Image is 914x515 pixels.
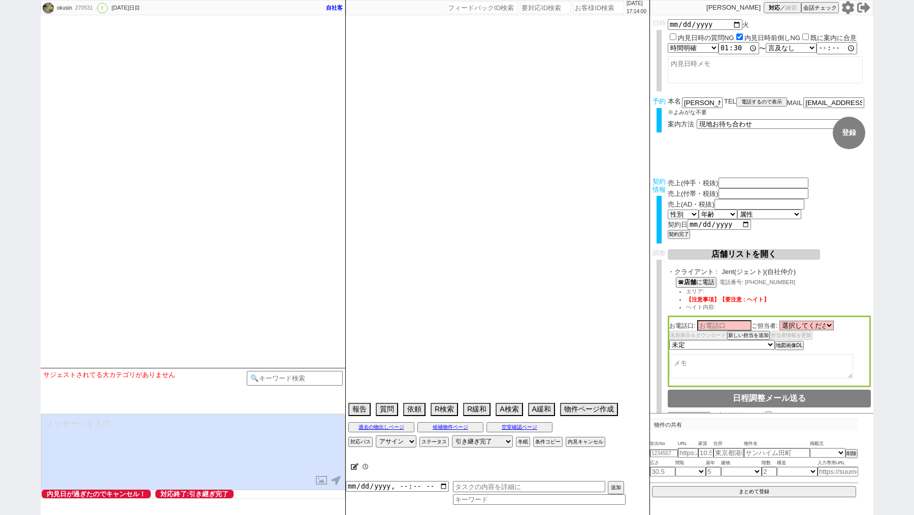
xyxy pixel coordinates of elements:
[652,178,666,193] span: 契約情報
[348,403,371,416] button: 報告
[786,4,797,12] span: 練習
[818,459,858,467] span: 入力専用URL
[668,390,871,407] button: 日程調整メール送る
[686,304,715,310] span: ヘイト内容:
[720,279,795,285] span: 電話番号: [PHONE_NUMBER]
[668,188,871,199] div: 売上(付帯・税抜)
[686,288,704,294] span: エリア:
[810,440,824,448] span: 掲載元
[669,322,695,329] span: お電話口:
[417,422,483,432] button: 候補物件ページ
[810,34,857,42] label: 既に案内に合意
[713,440,744,448] span: 住所
[446,2,517,14] input: フィードバックID検索
[668,219,871,230] div: 契約日
[668,42,871,54] div: 〜
[376,403,398,416] button: 質問
[706,467,721,476] input: 5
[652,249,666,257] span: 調整
[463,403,491,416] button: R緩和
[516,437,530,447] button: 冬眠
[845,449,858,458] button: 削除
[775,341,804,350] button: 地図画像DL
[724,97,736,105] span: TEL
[528,403,555,416] button: A緩和
[43,3,54,14] img: 0h61EtLyFlaR5oDUPi-mkXYRhdanRLfDAMFm8iL1tZY3xVOS5OQGNxf11dNntcaihKQz52cVkPM3lkHh54dluVKm89NylRPyp...
[678,440,698,448] span: URL
[762,467,777,476] input: 2
[652,486,856,497] button: まとめて登録
[668,249,820,260] button: 店舗リストを開く
[742,21,749,28] span: 火
[668,412,710,421] button: 店舗情報をコピペ
[652,19,666,27] span: 日時
[678,448,698,458] input: https://suumo.jp/chintai/jnc_000022489271
[744,448,810,458] input: サンハイム田町
[326,4,343,12] div: 自社客
[348,422,414,432] button: 過去の物出しページ
[652,97,666,105] span: 予約
[112,4,141,12] div: [DATE]日目
[348,437,373,447] button: 対応パス
[697,320,752,331] input: お電話口
[650,450,678,457] input: 1234567
[43,371,247,379] div: サジェストされてる大カテゴリがありません
[675,459,706,467] span: 間取
[803,4,837,12] span: 会話チェック
[713,448,744,458] input: 東京都港区海岸３
[764,2,801,13] button: 対応／練習
[55,4,72,12] div: okusin
[453,494,626,505] input: キーワード
[752,322,777,329] span: ご担当者:
[520,2,571,14] input: 要対応ID検索
[698,440,713,448] span: 家賃
[72,4,95,12] div: 270531
[706,459,721,467] span: 築年
[722,268,871,276] span: Jent(ジェント)(自社仲介)
[668,230,690,239] button: 契約完了
[727,331,770,340] button: 新しい担当を追加
[496,403,523,416] button: A検索
[419,437,449,447] button: ステータス
[650,467,675,476] input: 30.5
[698,448,713,458] input: 10.5
[744,34,801,42] label: 内見日時前倒しNG
[431,403,458,416] button: R検索
[684,279,696,286] b: 店舗
[762,459,777,467] span: 階数
[668,178,871,188] div: 売上(仲手・税抜)
[833,117,865,149] button: 登録
[769,4,780,12] span: 対応
[706,4,761,12] p: [PERSON_NAME]
[650,459,675,467] span: 広さ
[533,437,563,447] button: 条件コピー
[676,277,716,288] button: ☎店舗に電話
[736,97,787,107] button: 電話するので表示
[668,97,681,108] span: 本名
[42,490,151,498] span: 内見日が過ぎたのでキャンセル！
[777,459,818,467] span: 構造
[686,296,769,302] span: 【注意事項】【要注意 : ヘイト】
[566,437,605,447] button: 内見キャンセル
[787,99,802,107] span: MAIL
[801,2,839,13] button: 会話チェック
[453,481,605,492] input: タスクの内容を詳細に
[668,120,694,128] span: 案内方法
[403,403,426,416] button: 依頼
[573,2,624,14] input: お客様ID検索
[721,459,762,467] span: 建物
[97,3,108,13] div: !
[668,199,871,210] div: 売上(AD・税抜)
[486,422,552,432] button: 空室確認ページ
[770,331,812,340] button: 担当者情報を更新
[155,490,234,498] span: 対応終了:引き継ぎ完了
[710,412,763,420] span: ・店舗情報伝えた
[650,419,858,431] p: 物件の共有
[668,268,717,276] span: ・クライアント :
[608,481,624,494] button: 追加
[668,109,707,115] span: ※よみがな不要
[627,8,646,16] p: 17:14:00
[650,440,678,448] span: 吹出No
[669,331,727,340] button: 名刺表示＆ダウンロード
[560,403,618,416] button: 物件ページ作成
